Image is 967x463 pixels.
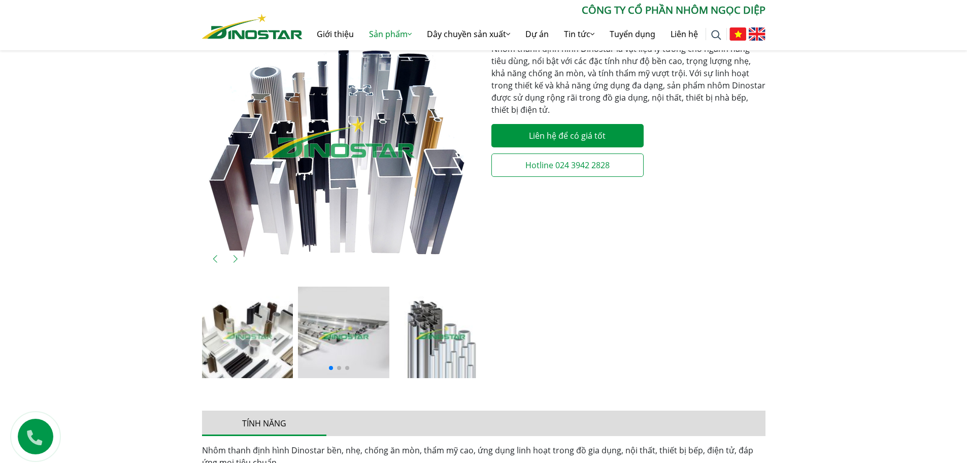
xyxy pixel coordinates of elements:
[518,18,556,50] a: Dự án
[303,3,765,18] p: CÔNG TY CỔ PHẦN NHÔM NGỌC DIỆP
[749,27,765,41] img: English
[202,14,303,39] img: Nhôm Dinostar
[602,18,663,50] a: Tuyển dụng
[298,287,389,378] div: 2 / 5
[556,18,602,50] a: Tin tức
[361,18,419,50] a: Sản phẩm
[663,18,706,50] a: Liên hệ
[202,411,326,436] button: Tính năng
[729,27,746,41] img: Tiếng Việt
[394,287,486,378] img: cong-nghiep-hang-tieu-dung-150x150.jpg
[491,153,644,177] a: Hotline 024 3942 2828
[207,251,223,267] div: Previous slide
[298,287,389,378] img: cong-nghiep-han-tieu-dung-150x150.jpg
[711,30,721,40] img: search
[202,287,293,378] img: Nhom-anode-150x150.jpg
[394,287,486,378] div: 3 / 5
[202,287,293,378] div: 1 / 5
[491,43,765,116] p: Nhôm thanh định hình Dinostar là vật liệu lý tưởng cho ngành hàng tiêu dùng, nổi bật với các đặc ...
[227,251,244,267] div: Next slide
[491,124,644,147] a: Liên hệ để có giá tốt
[309,18,361,50] a: Giới thiệu
[419,18,518,50] a: Dây chuyền sản xuất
